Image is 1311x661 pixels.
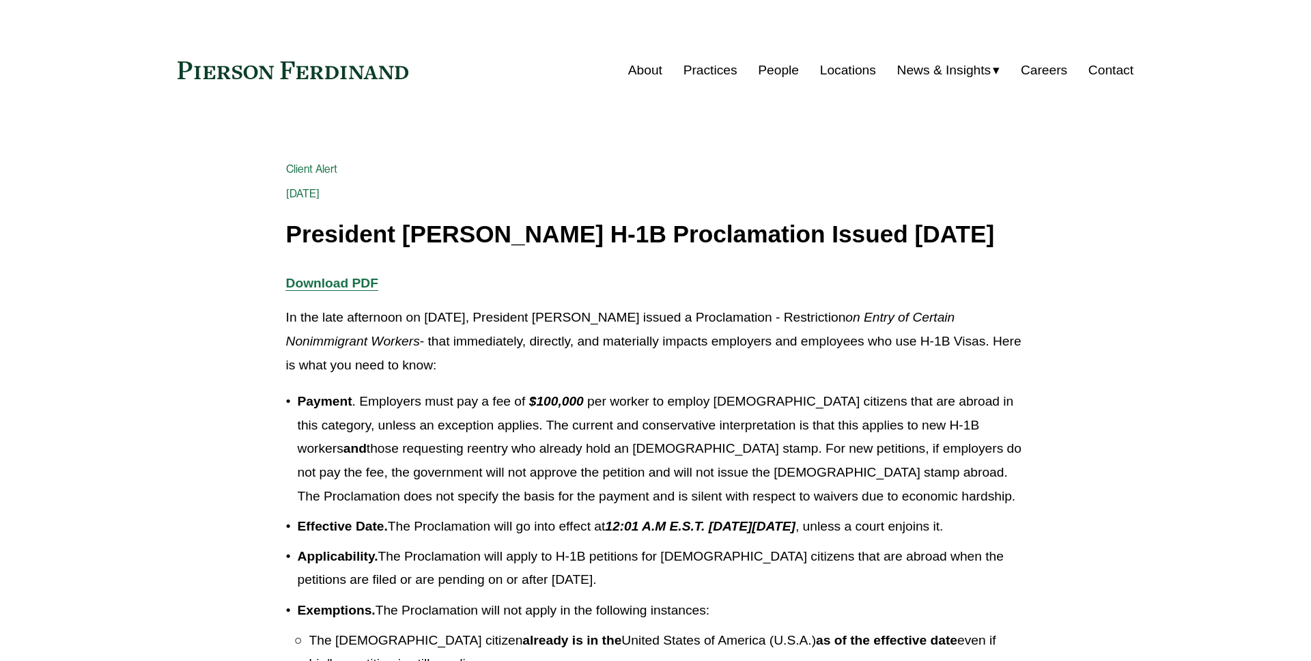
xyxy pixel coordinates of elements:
[897,57,1000,83] a: folder dropdown
[628,57,662,83] a: About
[820,57,876,83] a: Locations
[1021,57,1067,83] a: Careers
[286,306,1026,377] p: In the late afternoon on [DATE], President [PERSON_NAME] issued a Proclamation - Restriction - th...
[298,515,1026,539] p: The Proclamation will go into effect at , unless a court enjoins it.
[298,394,352,408] strong: Payment
[897,59,991,83] span: News & Insights
[343,441,367,455] strong: and
[1088,57,1133,83] a: Contact
[522,633,621,647] strong: already is in the
[298,519,388,533] strong: Effective Date.
[816,633,957,647] strong: as of the effective date
[286,163,338,175] a: Client Alert
[298,545,1026,592] p: The Proclamation will apply to H-1B petitions for [DEMOGRAPHIC_DATA] citizens that are abroad whe...
[298,603,376,617] strong: Exemptions.
[298,390,1026,508] p: . Employers must pay a fee of per worker to employ [DEMOGRAPHIC_DATA] citizens that are abroad in...
[605,519,795,533] em: 12:01 A.M E.S.T. [DATE][DATE]
[298,599,1026,623] p: The Proclamation will not apply in the following instances:
[286,221,1026,248] h1: President [PERSON_NAME] H-1B Proclamation Issued [DATE]
[758,57,799,83] a: People
[286,187,320,200] span: [DATE]
[529,394,584,408] em: $100,000
[683,57,737,83] a: Practices
[286,276,378,290] a: Download PDF
[298,549,378,563] strong: Applicability.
